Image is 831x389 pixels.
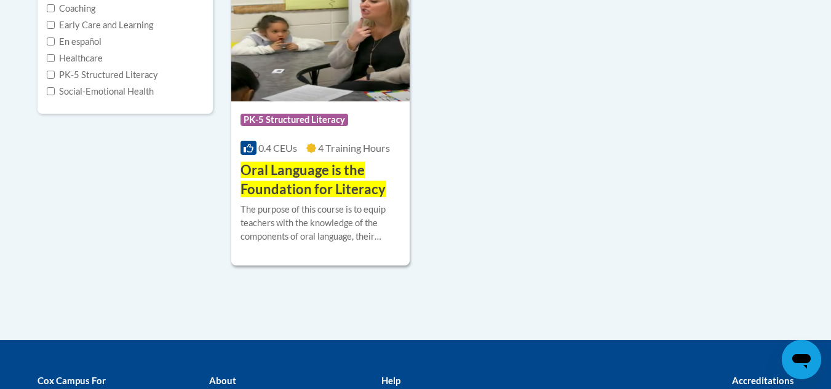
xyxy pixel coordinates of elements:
[258,142,297,154] span: 0.4 CEUs
[241,162,386,197] span: Oral Language is the Foundation for Literacy
[47,4,55,12] input: Checkbox for Options
[732,375,794,386] b: Accreditations
[47,2,95,15] label: Coaching
[782,340,821,379] iframe: Button to launch messaging window
[47,54,55,62] input: Checkbox for Options
[47,18,153,32] label: Early Care and Learning
[47,35,101,49] label: En español
[209,375,236,386] b: About
[47,37,55,45] input: Checkbox for Options
[47,85,154,98] label: Social-Emotional Health
[38,375,106,386] b: Cox Campus For
[47,87,55,95] input: Checkbox for Options
[241,203,401,243] div: The purpose of this course is to equip teachers with the knowledge of the components of oral lang...
[47,21,55,29] input: Checkbox for Options
[381,375,400,386] b: Help
[47,68,158,82] label: PK-5 Structured Literacy
[318,142,390,154] span: 4 Training Hours
[47,71,55,79] input: Checkbox for Options
[47,52,103,65] label: Healthcare
[241,114,348,126] span: PK-5 Structured Literacy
